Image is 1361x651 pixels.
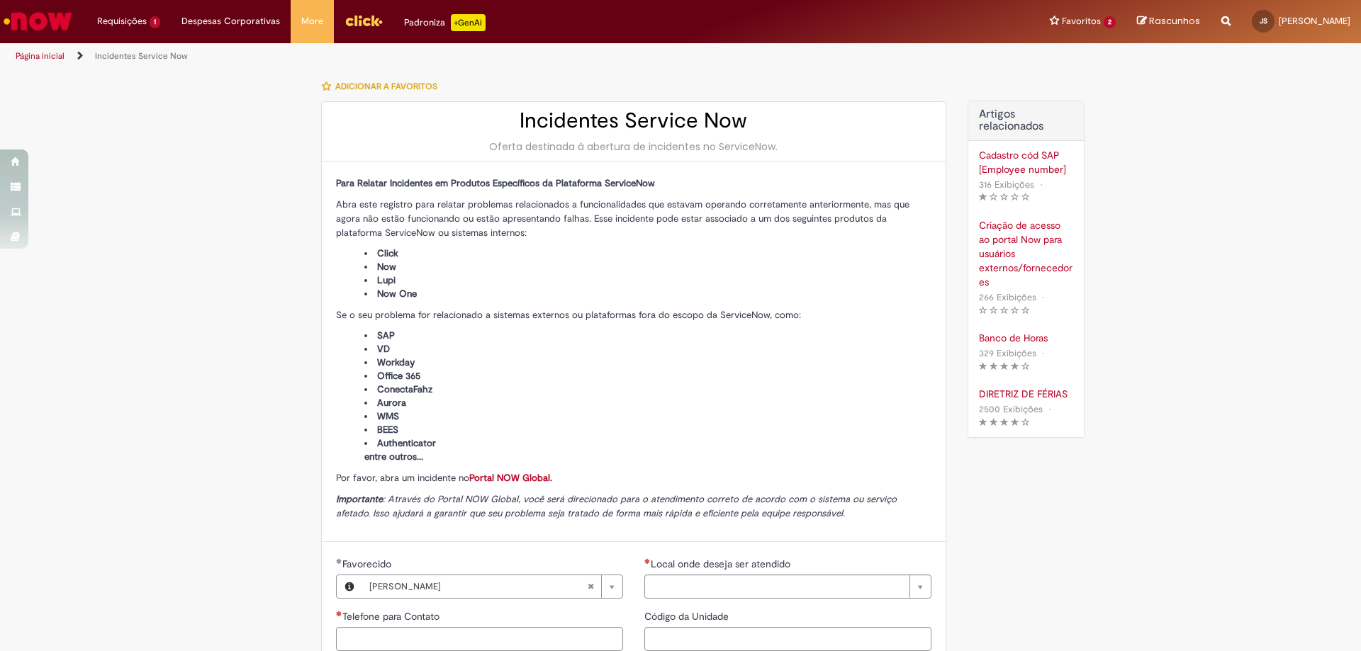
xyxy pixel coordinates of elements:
span: • [1039,344,1048,363]
img: click_logo_yellow_360x200.png [345,10,383,31]
span: • [1039,288,1048,307]
span: Aurora [377,397,406,409]
span: Click [377,247,398,259]
h3: Artigos relacionados [979,108,1073,133]
span: 1 [150,16,160,28]
span: 2 [1104,16,1116,28]
ul: Trilhas de página [11,43,897,69]
a: Banco de Horas [979,331,1073,345]
a: Cadastro cód SAP [Employee number] [979,148,1073,176]
span: • [1046,400,1054,419]
span: Necessários - Local onde deseja ser atendido [651,557,793,570]
span: : Através do Portal NOW Global, você será direcionado para o atendimento correto de acordo com o ... [336,493,897,519]
span: Se o seu problema for relacionado a sistemas externos ou plataformas fora do escopo da ServiceNow... [336,309,801,321]
span: [PERSON_NAME] [1279,15,1350,27]
button: Adicionar a Favoritos [321,72,445,101]
span: Now One [377,288,417,300]
span: 266 Exibições [979,291,1036,303]
a: Página inicial [16,50,65,62]
div: Oferta destinada à abertura de incidentes no ServiceNow. [336,140,931,154]
span: Despesas Corporativas [181,14,280,28]
span: Código da Unidade [644,610,732,623]
button: Favorecido, Visualizar este registro Joyce Carvalho Souza [337,575,362,598]
span: Necessários [644,558,651,564]
span: Rascunhos [1149,14,1200,28]
span: • [1037,175,1046,194]
span: Lupi [377,274,396,286]
span: Necessários [336,611,342,616]
span: Por favor, abra um incidente no [336,472,552,484]
span: Abra este registro para relatar problemas relacionados a funcionalidades que estavam operando cor... [336,198,909,239]
input: Telefone para Contato [336,627,623,651]
h2: Incidentes Service Now [336,109,931,132]
a: DIRETRIZ DE FÉRIAS [979,387,1073,401]
span: Requisições [97,14,147,28]
span: Telefone para Contato [342,610,442,623]
span: JS [1260,16,1267,26]
span: Obrigatório Preenchido [336,558,342,564]
p: +GenAi [451,14,486,31]
span: SAP [377,329,395,341]
a: [PERSON_NAME]Limpar campo Favorecido [362,575,622,598]
input: Código da Unidade [644,627,931,651]
a: Rascunhos [1137,15,1200,28]
span: [PERSON_NAME] [369,575,587,598]
span: Now [377,261,396,273]
span: Adicionar a Favoritos [335,81,437,92]
span: ConectaFahz [377,383,432,395]
span: entre outros... [364,451,423,463]
span: Workday [377,356,415,368]
span: More [301,14,323,28]
span: Favorecido, Joyce Carvalho Souza [342,557,394,570]
span: 316 Exibições [979,179,1034,191]
img: ServiceNow [1,7,74,35]
span: Favoritos [1062,14,1101,28]
span: 2500 Exibições [979,403,1043,415]
a: Incidentes Service Now [95,50,188,62]
div: Padroniza [404,14,486,31]
a: Portal NOW Global. [469,472,552,484]
span: Para Relatar Incidentes em Produtos Específicos da Plataforma ServiceNow [336,177,655,189]
span: WMS [377,410,399,422]
span: 329 Exibições [979,347,1036,359]
a: Criação de acesso ao portal Now para usuários externos/fornecedores [979,218,1073,289]
span: BEES [377,424,398,436]
span: Authenticator [377,437,436,449]
span: Office 365 [377,370,420,382]
abbr: Limpar campo Favorecido [580,575,601,598]
a: Limpar campo Local onde deseja ser atendido [644,574,931,599]
span: VD [377,343,390,355]
strong: Importante [336,493,383,505]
